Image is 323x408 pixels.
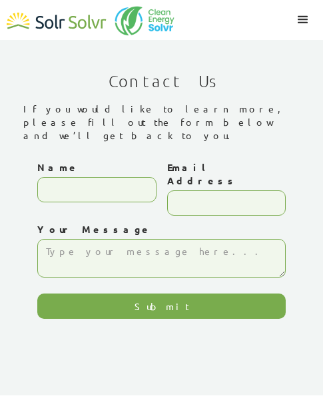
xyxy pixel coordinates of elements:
label: Name [37,160,157,174]
input: Submit [37,294,286,319]
label: Email Address [167,160,286,187]
div: If you would like to learn more, please fill out the form below and we’ll get back to you. [23,102,300,142]
h1: Contact Us [109,66,214,95]
label: Your Message [37,222,286,236]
